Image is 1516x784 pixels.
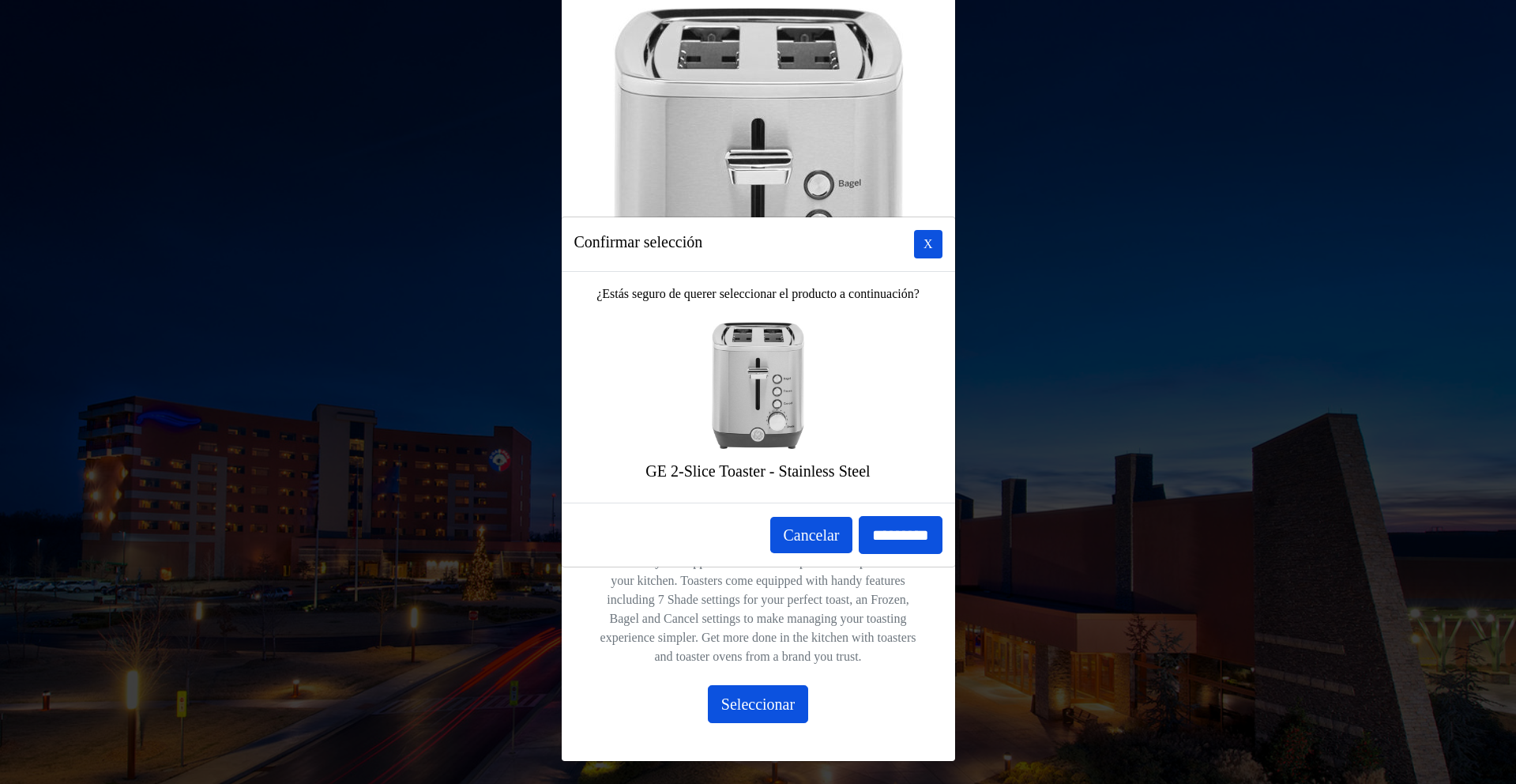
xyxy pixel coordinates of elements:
[770,517,852,553] button: Cancelar
[914,230,942,258] button: Close
[562,272,955,503] div: ¿Estás seguro de querer seleccionar el producto a continuación?
[695,322,822,449] img: GE 2-Slice Toaster - Stainless Steel
[574,230,703,254] h5: Confirmar selección
[574,462,942,481] h5: GE 2-Slice Toaster - Stainless Steel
